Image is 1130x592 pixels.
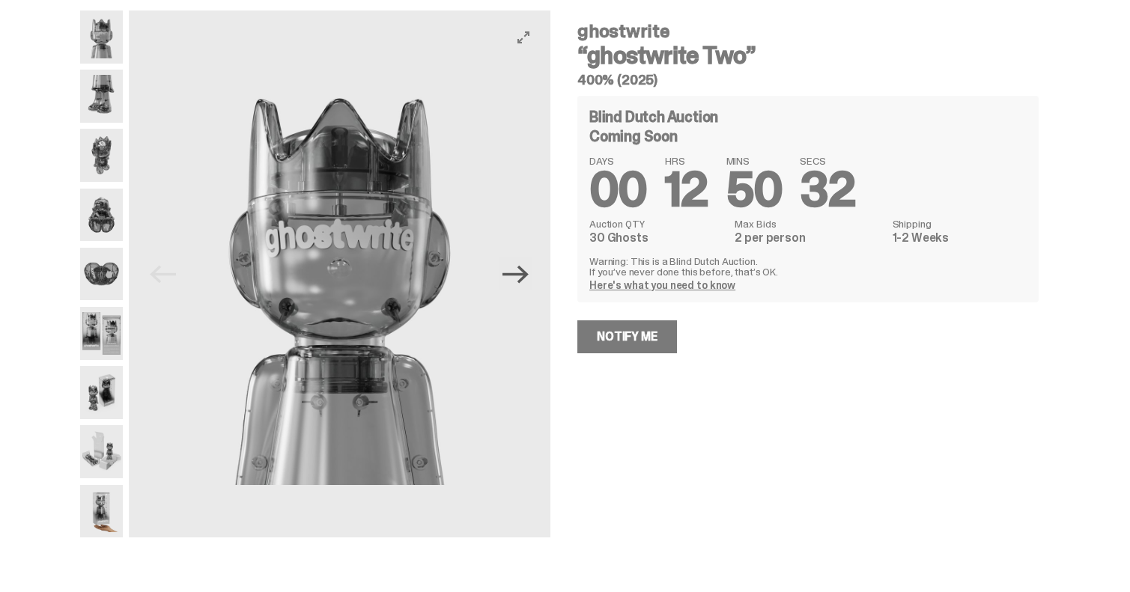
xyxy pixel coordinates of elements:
[800,159,855,221] span: 32
[589,256,1027,277] p: Warning: This is a Blind Dutch Auction. If you’ve never done this before, that’s OK.
[589,129,1027,144] div: Coming Soon
[589,219,726,229] dt: Auction QTY
[589,109,718,124] h4: Blind Dutch Auction
[80,366,123,419] img: ghostwrite_Two_Media_11.png
[800,156,855,166] span: SECS
[665,159,708,221] span: 12
[665,156,708,166] span: HRS
[80,189,123,242] img: ghostwrite_Two_Media_6.png
[577,320,677,353] a: Notify Me
[514,28,532,46] button: View full-screen
[80,70,123,123] img: ghostwrite_Two_Media_3.png
[726,159,783,221] span: 50
[589,278,735,292] a: Here's what you need to know
[589,159,647,221] span: 00
[589,156,647,166] span: DAYS
[735,219,883,229] dt: Max Bids
[129,10,550,537] img: ghostwrite_Two_Media_1.png
[499,257,532,290] button: Next
[80,485,123,538] img: ghostwrite_Two_Media_14.png
[726,156,783,166] span: MINS
[80,248,123,301] img: ghostwrite_Two_Media_8.png
[80,307,123,360] img: ghostwrite_Two_Media_10.png
[577,22,1039,40] h4: ghostwrite
[80,425,123,478] img: ghostwrite_Two_Media_13.png
[893,219,1027,229] dt: Shipping
[80,129,123,182] img: ghostwrite_Two_Media_5.png
[735,232,883,244] dd: 2 per person
[893,232,1027,244] dd: 1-2 Weeks
[577,73,1039,87] h5: 400% (2025)
[577,43,1039,67] h3: “ghostwrite Two”
[589,232,726,244] dd: 30 Ghosts
[80,10,123,64] img: ghostwrite_Two_Media_1.png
